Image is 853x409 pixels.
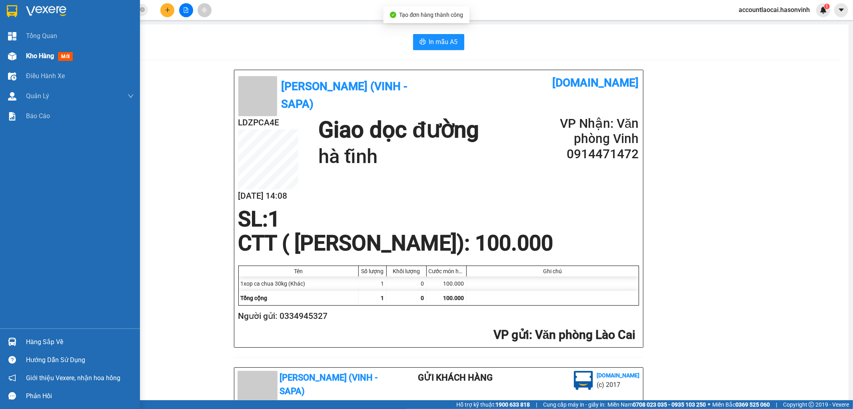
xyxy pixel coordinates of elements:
h2: 0914471472 [543,147,639,162]
span: plus [165,7,170,13]
div: Phản hồi [26,390,134,402]
span: printer [420,38,426,46]
b: [PERSON_NAME] (Vinh - Sapa) [281,80,408,111]
span: caret-down [838,6,845,14]
sup: 1 [824,4,830,9]
img: dashboard-icon [8,32,16,40]
span: 0 [421,295,424,301]
h2: VP Nhận: Văn phòng Vinh [543,116,639,147]
span: mới [58,52,73,61]
button: aim [198,3,212,17]
span: close-circle [140,6,145,14]
div: Cước món hàng [429,268,464,274]
span: 100.000 [443,295,464,301]
h2: [DATE] 14:08 [238,189,298,203]
li: (c) 2017 [597,380,640,390]
button: caret-down [834,3,848,17]
span: Miền Nam [607,400,706,409]
span: | [536,400,537,409]
b: [DOMAIN_NAME] [597,372,640,379]
div: Ghi chú [469,268,637,274]
strong: 0369 525 060 [735,401,770,408]
img: warehouse-icon [8,338,16,346]
h2: : Văn phòng Lào Cai [238,327,636,343]
button: printerIn mẫu A5 [413,34,464,50]
span: | [776,400,777,409]
span: Báo cáo [26,111,50,121]
span: VP gửi [493,328,529,342]
span: Quản Lý [26,91,49,101]
span: notification [8,374,16,382]
img: solution-icon [8,112,16,121]
span: accountlaocai.hasonvinh [732,5,816,15]
img: warehouse-icon [8,72,16,81]
div: CTT ( [PERSON_NAME]) : 100.000 [234,231,558,255]
div: Tên [241,268,356,274]
img: logo-vxr [7,5,17,17]
img: warehouse-icon [8,92,16,101]
span: Kho hàng [26,52,54,60]
span: message [8,392,16,400]
span: Giới thiệu Vexere, nhận hoa hồng [26,373,120,383]
span: aim [202,7,207,13]
div: Hàng sắp về [26,336,134,348]
h2: Người gửi: 0334945327 [238,310,636,323]
button: file-add [179,3,193,17]
div: Số lượng [361,268,384,274]
div: 1 [359,276,387,291]
strong: 1900 633 818 [495,401,530,408]
span: close-circle [140,7,145,12]
span: SL: [238,207,268,232]
div: 0 [387,276,427,291]
div: Hướng dẫn sử dụng [26,354,134,366]
div: 100.000 [427,276,467,291]
span: copyright [809,402,814,407]
b: Gửi khách hàng [418,373,493,383]
span: Hỗ trợ kỹ thuật: [456,400,530,409]
div: Khối lượng [389,268,424,274]
h1: Giao dọc đường [318,116,479,144]
span: down [128,93,134,99]
li: Số 163 [PERSON_NAME] [238,399,386,409]
b: [PERSON_NAME] (Vinh - Sapa) [280,373,378,397]
img: warehouse-icon [8,52,16,60]
h1: hà tĩnh [318,144,479,169]
span: In mẫu A5 [429,37,458,47]
button: plus [160,3,174,17]
span: check-circle [390,12,396,18]
span: Tạo đơn hàng thành công [400,12,463,18]
span: Tổng cộng [241,295,268,301]
span: 1 [268,207,280,232]
span: Cung cấp máy in - giấy in: [543,400,605,409]
img: logo.jpg [574,371,593,390]
span: Điều hành xe [26,71,65,81]
span: Tổng Quan [26,31,57,41]
strong: 0708 023 035 - 0935 103 250 [633,401,706,408]
div: 1xop ca chua 30kg (Khác) [239,276,359,291]
span: environment [280,400,286,407]
span: file-add [183,7,189,13]
h2: LDZPCA4E [238,116,298,129]
span: Miền Bắc [712,400,770,409]
span: ⚪️ [708,403,710,406]
img: icon-new-feature [820,6,827,14]
span: question-circle [8,356,16,364]
b: [DOMAIN_NAME] [553,76,639,89]
span: 1 [381,295,384,301]
span: 1 [825,4,828,9]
